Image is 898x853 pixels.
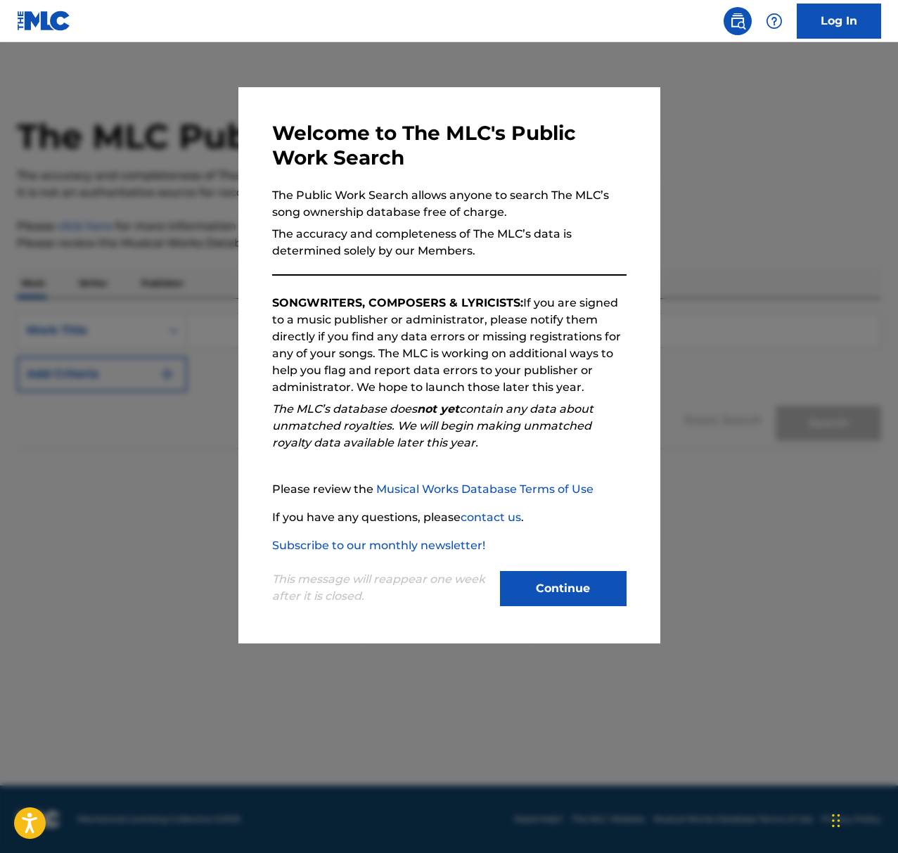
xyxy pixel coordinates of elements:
strong: SONGWRITERS, COMPOSERS & LYRICISTS: [272,296,523,309]
h3: Welcome to The MLC's Public Work Search [272,121,627,170]
p: The Public Work Search allows anyone to search The MLC’s song ownership database free of charge. [272,187,627,221]
a: Public Search [724,7,752,35]
em: The MLC’s database does contain any data about unmatched royalties. We will begin making unmatche... [272,402,594,449]
img: help [766,13,783,30]
div: Help [760,7,788,35]
strong: not yet [417,402,459,416]
p: If you have any questions, please . [272,509,627,526]
div: Drag [832,800,840,842]
button: Continue [500,571,627,606]
iframe: Chat Widget [828,785,898,853]
p: If you are signed to a music publisher or administrator, please notify them directly if you find ... [272,295,627,396]
a: Log In [797,4,881,39]
p: The accuracy and completeness of The MLC’s data is determined solely by our Members. [272,226,627,259]
p: This message will reappear one week after it is closed. [272,571,492,605]
a: contact us [461,511,521,524]
a: Subscribe to our monthly newsletter! [272,539,485,552]
img: search [729,13,746,30]
a: Musical Works Database Terms of Use [376,482,594,496]
img: MLC Logo [17,11,71,31]
p: Please review the [272,481,627,498]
